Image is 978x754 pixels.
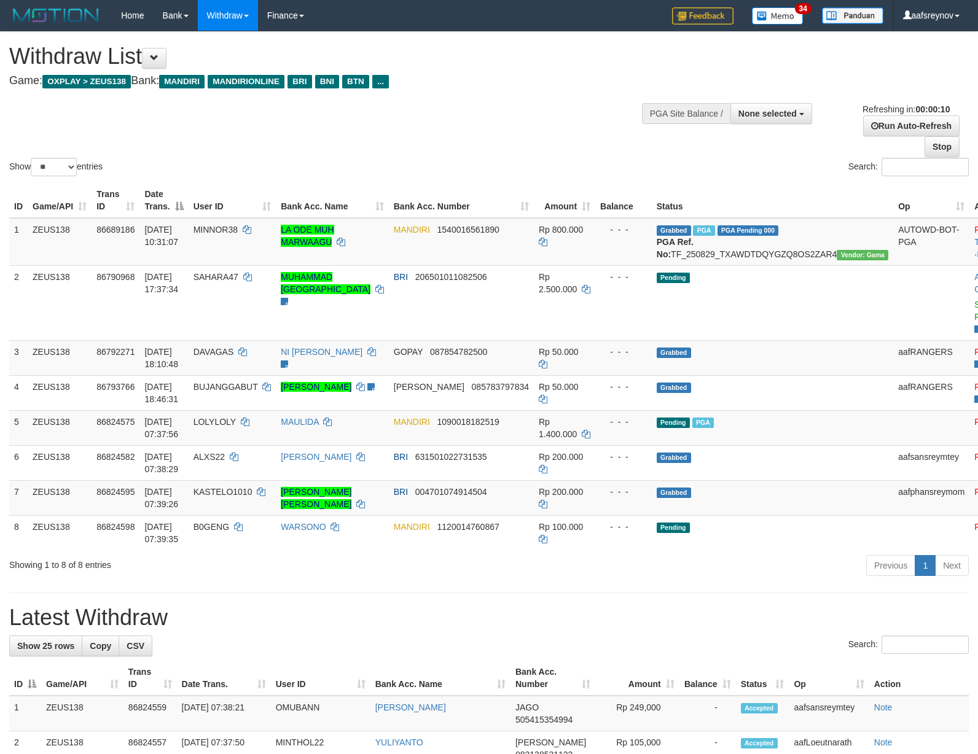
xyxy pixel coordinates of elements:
[595,696,679,731] td: Rp 249,000
[539,347,579,357] span: Rp 50.000
[394,272,408,282] span: BRI
[657,488,691,498] span: Grabbed
[194,522,229,532] span: B0GENG
[189,183,276,218] th: User ID: activate to sort column ascending
[866,555,915,576] a: Previous
[208,75,284,88] span: MANDIRIONLINE
[9,605,969,630] h1: Latest Withdraw
[539,452,583,462] span: Rp 200.000
[144,382,178,404] span: [DATE] 18:46:31
[96,272,135,282] span: 86790968
[271,661,370,696] th: User ID: activate to sort column ascending
[127,641,144,651] span: CSV
[281,417,318,427] a: MAULIDA
[874,737,893,747] a: Note
[9,44,640,69] h1: Withdraw List
[595,661,679,696] th: Amount: activate to sort column ascending
[31,158,77,176] select: Showentries
[657,273,690,283] span: Pending
[693,225,714,236] span: Marked by aafkaynarin
[194,347,234,357] span: DAVAGAS
[28,480,92,515] td: ZEUS138
[848,158,969,176] label: Search:
[539,225,583,235] span: Rp 800.000
[28,218,92,266] td: ZEUS138
[9,635,82,656] a: Show 25 rows
[17,641,74,651] span: Show 25 rows
[42,75,131,88] span: OXPLAY > ZEUS138
[281,382,351,392] a: [PERSON_NAME]
[9,696,41,731] td: 1
[539,522,583,532] span: Rp 100.000
[672,7,733,25] img: Feedback.jpg
[96,522,135,532] span: 86824598
[515,737,586,747] span: [PERSON_NAME]
[915,104,950,114] strong: 00:00:10
[539,382,579,392] span: Rp 50.000
[342,75,369,88] span: BTN
[539,417,577,439] span: Rp 1.400.000
[394,347,423,357] span: GOPAY
[119,635,152,656] a: CSV
[437,225,499,235] span: Copy 1540016561890 to clipboard
[28,340,92,375] td: ZEUS138
[741,703,778,713] span: Accepted
[657,453,691,463] span: Grabbed
[795,3,812,14] span: 34
[925,136,960,157] a: Stop
[679,696,736,731] td: -
[281,225,334,247] a: LA ODE MUH MARWAAGU
[394,522,430,532] span: MANDIRI
[394,452,408,462] span: BRI
[600,271,647,283] div: - - -
[144,452,178,474] span: [DATE] 07:38:29
[437,522,499,532] span: Copy 1120014760867 to clipboard
[515,702,539,712] span: JAGO
[372,75,389,88] span: ...
[28,375,92,410] td: ZEUS138
[863,104,950,114] span: Refreshing in:
[177,696,271,731] td: [DATE] 07:38:21
[869,661,969,696] th: Action
[718,225,779,236] span: PGA Pending
[657,383,691,393] span: Grabbed
[893,480,969,515] td: aafphansreymom
[96,487,135,497] span: 86824595
[893,445,969,480] td: aafsansreymtey
[741,738,778,748] span: Accepted
[375,702,446,712] a: [PERSON_NAME]
[370,661,511,696] th: Bank Acc. Name: activate to sort column ascending
[9,554,398,571] div: Showing 1 to 8 of 8 entries
[389,183,534,218] th: Bank Acc. Number: activate to sort column ascending
[600,451,647,463] div: - - -
[874,702,893,712] a: Note
[123,661,177,696] th: Trans ID: activate to sort column ascending
[375,737,423,747] a: YULIYANTO
[9,158,103,176] label: Show entries
[41,661,123,696] th: Game/API: activate to sort column ascending
[28,410,92,445] td: ZEUS138
[415,272,487,282] span: Copy 206501011082506 to clipboard
[9,410,28,445] td: 5
[82,635,119,656] a: Copy
[194,452,225,462] span: ALXS22
[415,487,487,497] span: Copy 004701074914504 to clipboard
[194,225,238,235] span: MINNOR38
[139,183,188,218] th: Date Trans.: activate to sort column descending
[692,418,714,428] span: Marked by aaftanly
[288,75,311,88] span: BRI
[789,696,869,731] td: aafsansreymtey
[534,183,595,218] th: Amount: activate to sort column ascending
[915,555,936,576] a: 1
[539,272,577,294] span: Rp 2.500.000
[600,346,647,358] div: - - -
[281,347,362,357] a: NI [PERSON_NAME]
[394,225,430,235] span: MANDIRI
[271,696,370,731] td: OMUBANN
[144,347,178,369] span: [DATE] 18:10:48
[437,417,499,427] span: Copy 1090018182519 to clipboard
[315,75,339,88] span: BNI
[96,452,135,462] span: 86824582
[600,416,647,428] div: - - -
[935,555,969,576] a: Next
